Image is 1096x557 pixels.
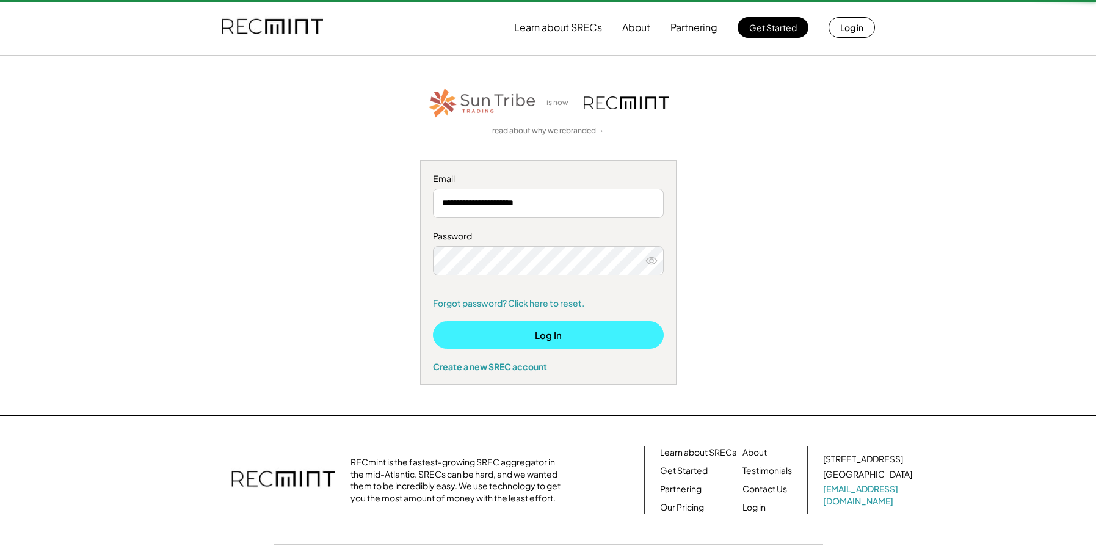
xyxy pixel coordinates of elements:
button: Get Started [738,17,808,38]
img: recmint-logotype%403x.png [584,96,669,109]
div: is now [543,98,578,108]
a: Learn about SRECs [660,446,736,459]
button: About [622,15,650,40]
a: Get Started [660,465,708,477]
button: Partnering [670,15,717,40]
a: Forgot password? Click here to reset. [433,297,664,310]
a: Partnering [660,483,702,495]
div: Email [433,173,664,185]
button: Learn about SRECs [514,15,602,40]
img: recmint-logotype%403x.png [222,7,323,48]
div: Create a new SREC account [433,361,664,372]
a: Contact Us [742,483,787,495]
a: About [742,446,767,459]
a: read about why we rebranded → [492,126,604,136]
div: RECmint is the fastest-growing SREC aggregator in the mid-Atlantic. SRECs can be hard, and we wan... [350,456,567,504]
a: Testimonials [742,465,792,477]
a: [EMAIL_ADDRESS][DOMAIN_NAME] [823,483,915,507]
img: recmint-logotype%403x.png [231,459,335,501]
a: Our Pricing [660,501,704,514]
a: Log in [742,501,766,514]
div: Password [433,230,664,242]
button: Log in [829,17,875,38]
div: [GEOGRAPHIC_DATA] [823,468,912,481]
button: Log In [433,321,664,349]
div: [STREET_ADDRESS] [823,453,903,465]
img: STT_Horizontal_Logo%2B-%2BColor.png [427,86,537,120]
